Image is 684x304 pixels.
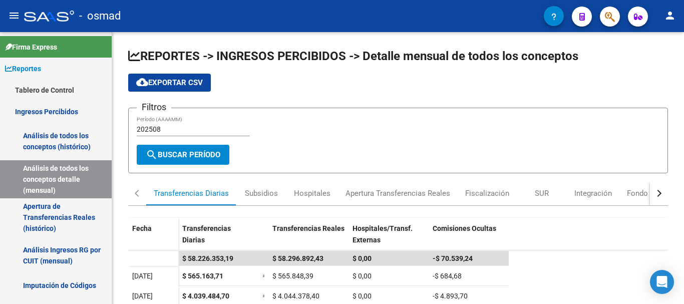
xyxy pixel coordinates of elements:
[353,254,372,262] span: $ 0,00
[433,292,468,300] span: -$ 4.893,70
[272,224,345,232] span: Transferencias Reales
[132,224,152,232] span: Fecha
[262,292,266,300] span: =
[136,76,148,88] mat-icon: cloud_download
[272,272,313,280] span: $ 565.848,39
[182,292,229,300] span: $ 4.039.484,70
[132,292,153,300] span: [DATE]
[132,272,153,280] span: [DATE]
[433,254,473,262] span: -$ 70.539,24
[128,49,578,63] span: REPORTES -> INGRESOS PERCIBIDOS -> Detalle mensual de todos los conceptos
[136,78,203,87] span: Exportar CSV
[182,224,231,244] span: Transferencias Diarias
[535,188,549,199] div: SUR
[433,224,496,232] span: Comisiones Ocultas
[346,188,450,199] div: Apertura Transferencias Reales
[182,272,223,280] span: $ 565.163,71
[178,218,258,260] datatable-header-cell: Transferencias Diarias
[128,74,211,92] button: Exportar CSV
[79,5,121,27] span: - osmad
[465,188,509,199] div: Fiscalización
[433,272,462,280] span: -$ 684,68
[137,100,171,114] h3: Filtros
[429,218,509,260] datatable-header-cell: Comisiones Ocultas
[128,218,178,260] datatable-header-cell: Fecha
[650,270,674,294] div: Open Intercom Messenger
[146,149,158,161] mat-icon: search
[245,188,278,199] div: Subsidios
[137,145,229,165] button: Buscar Período
[349,218,429,260] datatable-header-cell: Hospitales/Transf. Externas
[294,188,330,199] div: Hospitales
[5,42,57,53] span: Firma Express
[5,63,41,74] span: Reportes
[8,10,20,22] mat-icon: menu
[146,150,220,159] span: Buscar Período
[262,272,266,280] span: =
[664,10,676,22] mat-icon: person
[353,224,413,244] span: Hospitales/Transf. Externas
[272,292,319,300] span: $ 4.044.378,40
[272,254,323,262] span: $ 58.296.892,43
[353,292,372,300] span: $ 0,00
[154,188,229,199] div: Transferencias Diarias
[268,218,349,260] datatable-header-cell: Transferencias Reales
[353,272,372,280] span: $ 0,00
[182,254,233,262] span: $ 58.226.353,19
[574,188,612,199] div: Integración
